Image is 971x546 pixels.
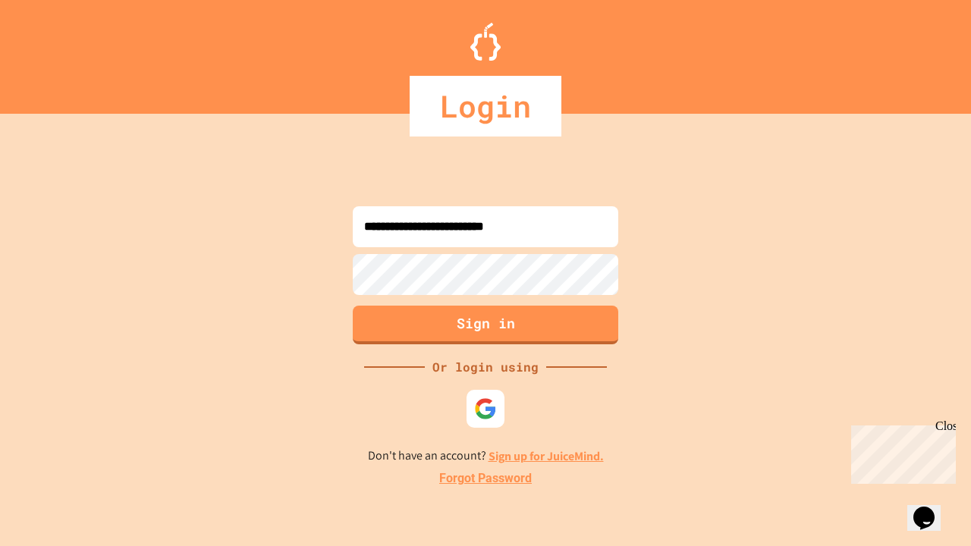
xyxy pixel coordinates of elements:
iframe: chat widget [845,419,956,484]
a: Sign up for JuiceMind. [489,448,604,464]
a: Forgot Password [439,469,532,488]
p: Don't have an account? [368,447,604,466]
div: Or login using [425,358,546,376]
div: Login [410,76,561,136]
iframe: chat widget [907,485,956,531]
img: google-icon.svg [474,397,497,420]
div: Chat with us now!Close [6,6,105,96]
button: Sign in [353,306,618,344]
img: Logo.svg [470,23,501,61]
